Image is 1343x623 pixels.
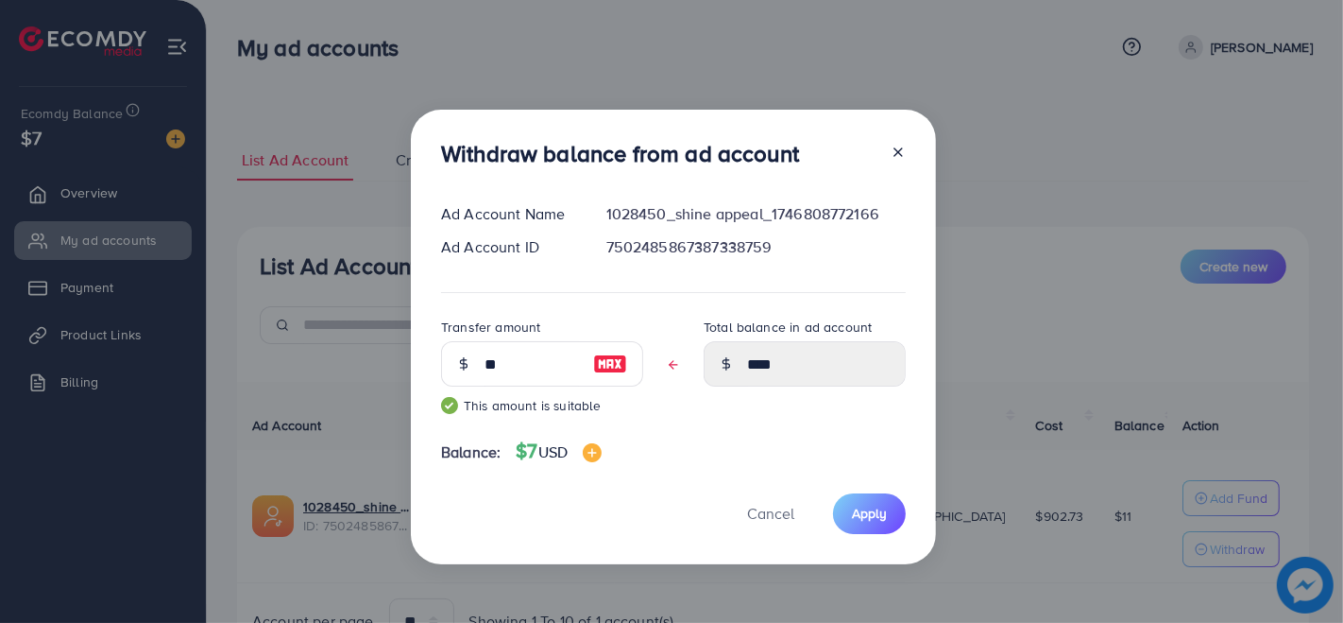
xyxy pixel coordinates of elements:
[723,493,818,534] button: Cancel
[441,397,458,414] img: guide
[593,353,627,375] img: image
[538,441,568,462] span: USD
[833,493,906,534] button: Apply
[852,504,887,523] span: Apply
[441,318,540,337] label: Transfer amount
[441,396,643,415] small: This amount is suitable
[747,503,794,524] span: Cancel
[426,236,591,258] div: Ad Account ID
[441,140,799,167] h3: Withdraw balance from ad account
[583,443,602,462] img: image
[591,203,921,225] div: 1028450_shine appeal_1746808772166
[426,203,591,225] div: Ad Account Name
[704,318,872,337] label: Total balance in ad account
[441,441,501,463] span: Balance:
[591,236,921,258] div: 7502485867387338759
[516,440,602,463] h4: $7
